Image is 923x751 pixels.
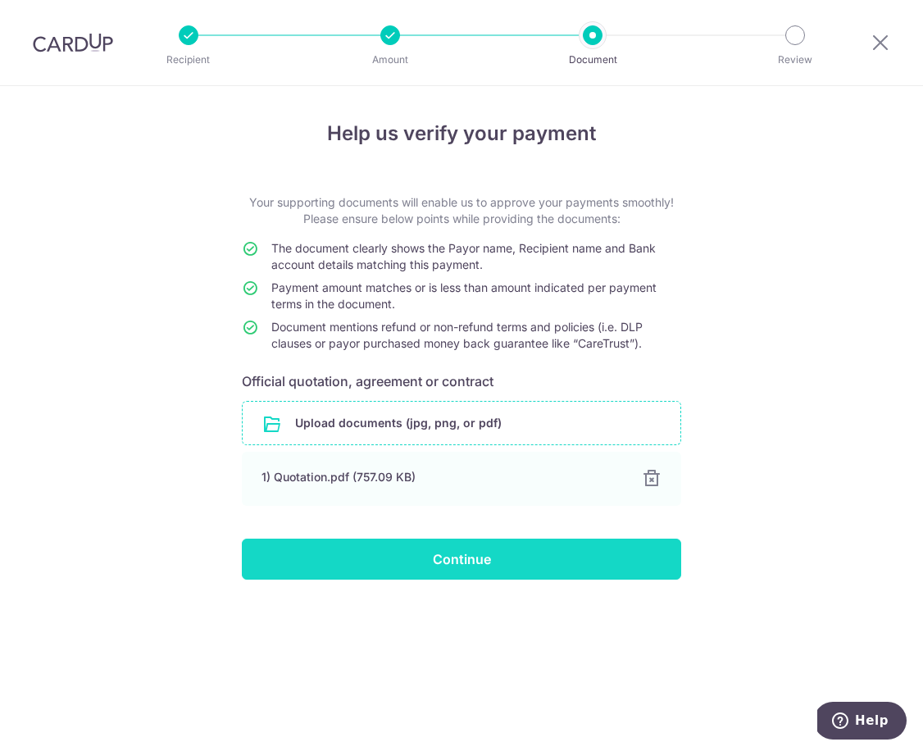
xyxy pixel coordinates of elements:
h6: Official quotation, agreement or contract [242,371,681,391]
p: Recipient [128,52,249,68]
span: Payment amount matches or is less than amount indicated per payment terms in the document. [271,280,657,311]
div: 1) Quotation.pdf (757.09 KB) [261,469,622,485]
h4: Help us verify your payment [242,119,681,148]
input: Continue [242,539,681,580]
div: Upload documents (jpg, png, or pdf) [242,401,681,445]
span: Document mentions refund or non-refund terms and policies (i.e. DLP clauses or payor purchased mo... [271,320,643,350]
p: Your supporting documents will enable us to approve your payments smoothly! Please ensure below p... [242,194,681,227]
p: Document [532,52,653,68]
iframe: Opens a widget where you can find more information [817,702,907,743]
p: Review [734,52,856,68]
span: The document clearly shows the Payor name, Recipient name and Bank account details matching this ... [271,241,656,271]
img: CardUp [33,33,113,52]
p: Amount [330,52,451,68]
